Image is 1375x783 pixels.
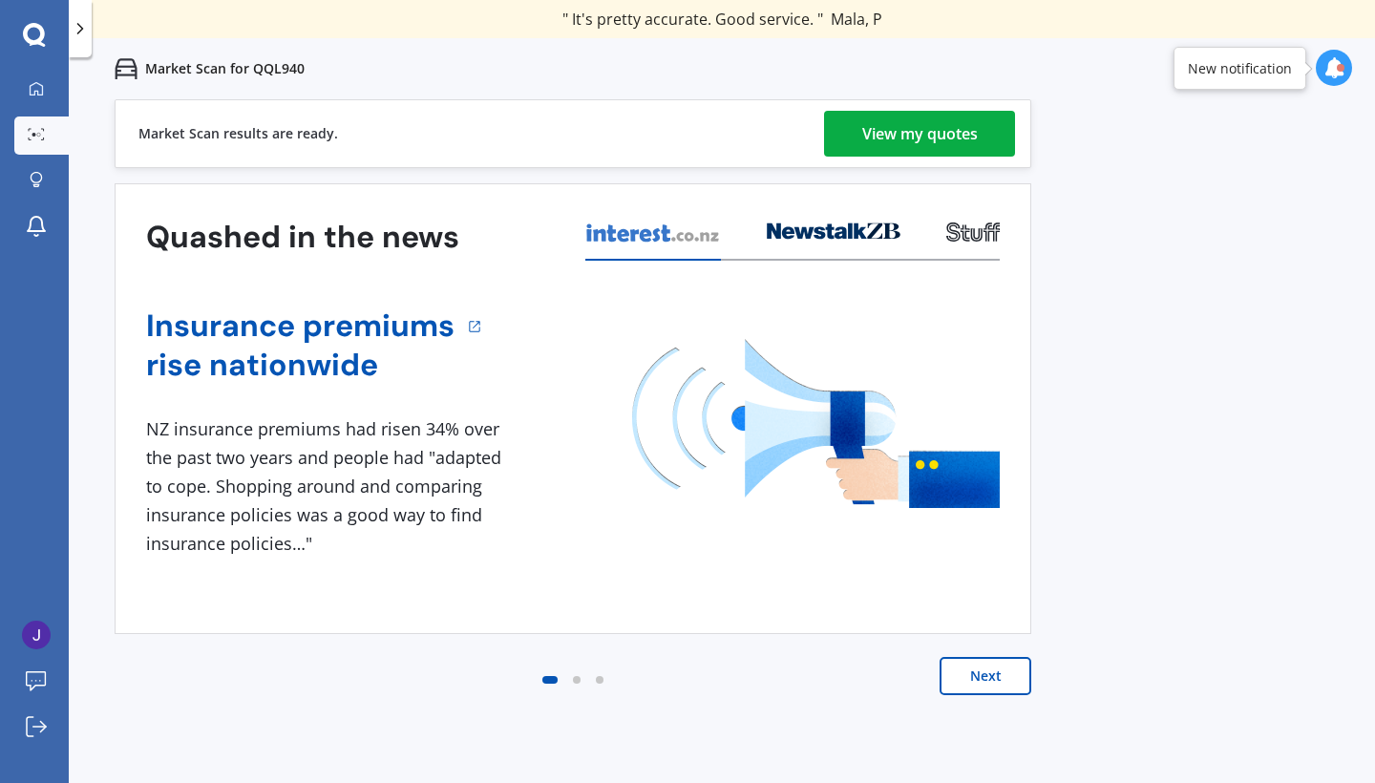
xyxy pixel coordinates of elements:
a: View my quotes [824,111,1015,157]
img: ACg8ocLehc5W2y-0l4SdCdO-Sm1jxN7L6VfZOxaa13go0BX5HXrU6A=s96-c [22,621,51,649]
a: Insurance premiums [146,307,455,346]
div: Market Scan results are ready. [138,100,338,167]
div: View my quotes [862,111,978,157]
h3: Quashed in the news [146,218,459,257]
img: media image [632,339,1000,508]
a: rise nationwide [146,346,455,385]
div: NZ insurance premiums had risen 34% over the past two years and people had "adapted to cope. Shop... [146,415,509,558]
p: Market Scan for QQL940 [145,59,305,78]
button: Next [940,657,1031,695]
div: New notification [1188,59,1292,78]
img: car.f15378c7a67c060ca3f3.svg [115,57,137,80]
